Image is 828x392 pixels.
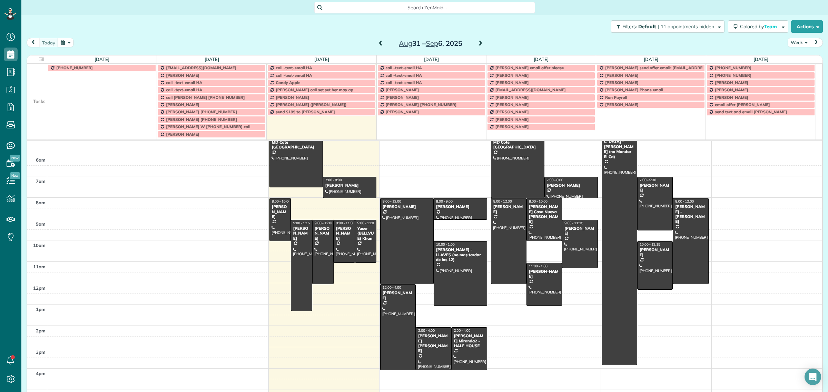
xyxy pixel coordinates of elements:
[453,333,485,348] div: [PERSON_NAME] Miranda2 - HALF HOUSE
[336,221,355,225] span: 9:00 - 11:00
[382,204,432,209] div: [PERSON_NAME]
[788,38,810,47] button: Week
[608,20,724,33] a: Filters: Default | 11 appointments hidden
[166,87,202,92] span: call -text-email HA
[495,109,529,114] span: [PERSON_NAME]
[638,23,657,30] span: Default
[546,183,596,188] div: [PERSON_NAME]
[10,172,20,179] span: New
[805,369,821,385] div: Open Intercom Messenger
[715,87,748,92] span: [PERSON_NAME]
[166,95,245,100] span: call [PERSON_NAME] [PHONE_NUMBER]
[293,226,310,241] div: [PERSON_NAME]
[387,40,474,47] h2: 31 – 6, 2025
[495,80,529,85] span: [PERSON_NAME]
[386,102,457,107] span: [PERSON_NAME] [PHONE_NUMBER]
[36,200,46,205] span: 8am
[36,349,46,355] span: 3pm
[276,80,300,85] span: Candy Apple
[675,204,706,224] div: [PERSON_NAME] - [PERSON_NAME]
[386,73,422,78] span: call -text-email HA
[495,117,529,122] span: [PERSON_NAME]
[314,226,332,241] div: [PERSON_NAME]
[166,65,236,70] span: [EMAIL_ADDRESS][DOMAIN_NAME]
[426,39,438,48] span: Sep
[640,242,660,247] span: 10:00 - 12:15
[740,23,779,30] span: Colored by
[493,199,512,204] span: 8:00 - 12:00
[611,20,724,33] button: Filters: Default | 11 appointments hidden
[386,80,422,85] span: call -text-email HA
[205,56,219,62] a: [DATE]
[604,134,635,159] div: [DEMOGRAPHIC_DATA] - [PERSON_NAME] (no Mandar El Ca)
[728,20,788,33] button: Colored byTeam
[605,87,663,92] span: [PERSON_NAME] Phone email
[715,109,787,114] span: send text and email [PERSON_NAME]
[325,183,374,188] div: [PERSON_NAME]
[336,226,353,241] div: [PERSON_NAME]
[658,23,714,30] span: | 11 appointments hidden
[715,95,748,100] span: [PERSON_NAME]
[534,56,549,62] a: [DATE]
[272,199,290,204] span: 8:00 - 10:00
[418,328,435,333] span: 2:00 - 4:00
[325,178,342,182] span: 7:00 - 8:00
[529,264,548,268] span: 11:00 - 1:00
[605,95,627,100] span: Run Payroll
[27,38,40,47] button: prev
[644,56,659,62] a: [DATE]
[495,73,529,78] span: [PERSON_NAME]
[276,95,309,100] span: [PERSON_NAME]
[386,109,419,114] span: [PERSON_NAME]
[166,102,199,107] span: [PERSON_NAME]
[276,87,353,92] span: [PERSON_NAME] call set set her may ap
[605,102,639,107] span: [PERSON_NAME]
[166,117,237,122] span: [PERSON_NAME] [PHONE_NUMBER]
[166,109,237,114] span: [PERSON_NAME] [PHONE_NUMBER]
[605,73,639,78] span: [PERSON_NAME]
[357,226,374,241] div: Yaser (BELLVUE) Khan
[436,204,485,209] div: [PERSON_NAME]
[495,65,564,70] span: [PERSON_NAME] email offer please
[495,102,529,107] span: [PERSON_NAME]
[764,23,778,30] span: Team
[436,199,453,204] span: 8:00 - 9:00
[622,23,637,30] span: Filters:
[493,140,542,150] div: MD Cote [GEOGRAPHIC_DATA]
[383,285,401,290] span: 12:00 - 4:00
[639,183,671,193] div: [PERSON_NAME]
[418,333,449,353] div: [PERSON_NAME] [PERSON_NAME]
[639,247,671,257] div: [PERSON_NAME]
[399,39,412,48] span: Aug
[36,178,46,184] span: 7am
[529,269,560,279] div: [PERSON_NAME]
[383,199,401,204] span: 8:00 - 12:00
[564,221,583,225] span: 9:00 - 11:15
[272,140,321,150] div: MD Cote [GEOGRAPHIC_DATA]
[10,155,20,162] span: New
[36,221,46,227] span: 9am
[605,80,639,85] span: [PERSON_NAME]
[276,65,312,70] span: call -text-email HA
[314,56,329,62] a: [DATE]
[36,328,46,333] span: 2pm
[357,221,376,225] span: 9:00 - 11:00
[36,307,46,312] span: 1pm
[166,132,199,137] span: [PERSON_NAME]
[276,109,335,114] span: send $189 to [PERSON_NAME]
[33,264,46,269] span: 11am
[547,178,563,182] span: 7:00 - 8:00
[436,247,485,262] div: [PERSON_NAME] - LLAVES (no mas tardar de las 12)
[454,328,470,333] span: 2:00 - 4:00
[386,65,422,70] span: call -text-email HA
[640,178,656,182] span: 7:00 - 9:30
[276,102,346,107] span: [PERSON_NAME] ([PERSON_NAME])
[166,73,199,78] span: [PERSON_NAME]
[529,199,548,204] span: 8:00 - 10:00
[715,102,770,107] span: email offer [PERSON_NAME]
[495,87,566,92] span: [EMAIL_ADDRESS][DOMAIN_NAME]
[529,204,560,224] div: [PERSON_NAME] Casa Nueva [PERSON_NAME]
[386,95,419,100] span: [PERSON_NAME]
[95,56,109,62] a: [DATE]
[424,56,439,62] a: [DATE]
